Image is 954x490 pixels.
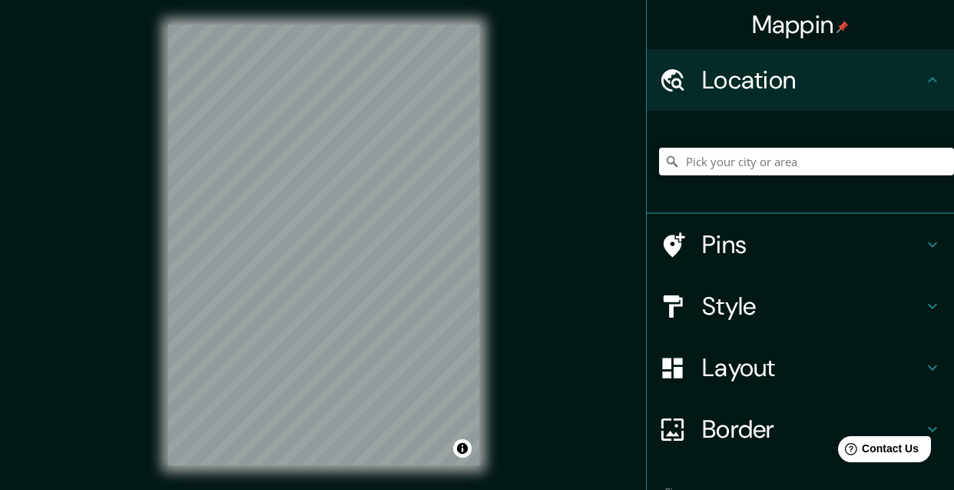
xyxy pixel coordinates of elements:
[647,398,954,460] div: Border
[647,49,954,111] div: Location
[453,439,472,458] button: Toggle attribution
[647,337,954,398] div: Layout
[817,430,937,473] iframe: Help widget launcher
[752,9,850,40] h4: Mappin
[659,148,954,175] input: Pick your city or area
[168,25,479,465] canvas: Map
[647,214,954,275] div: Pins
[702,414,923,445] h4: Border
[647,275,954,337] div: Style
[702,65,923,95] h4: Location
[702,352,923,383] h4: Layout
[836,21,849,33] img: pin-icon.png
[702,291,923,322] h4: Style
[702,229,923,260] h4: Pins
